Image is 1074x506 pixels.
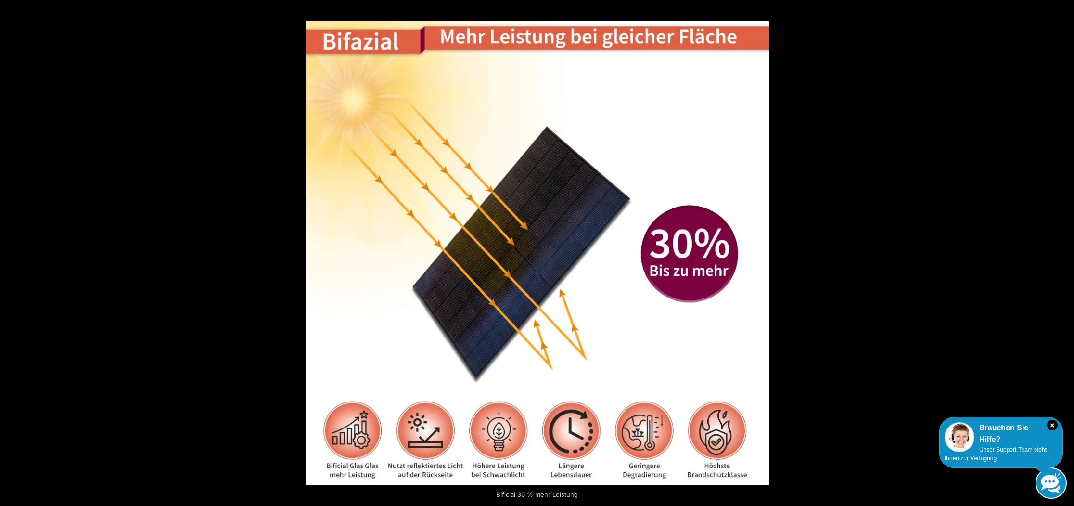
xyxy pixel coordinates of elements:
img: Bificial 30 % mehr Leistung [306,21,769,485]
div: Brauchen Sie Hilfe? [945,422,1058,445]
span: Unser Support-Team steht Ihnen zur Verfügung [945,446,1047,462]
div: Bificial 30 % mehr Leistung [436,485,638,504]
i: Schließen [1047,420,1058,430]
img: Customer service [945,422,974,452]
